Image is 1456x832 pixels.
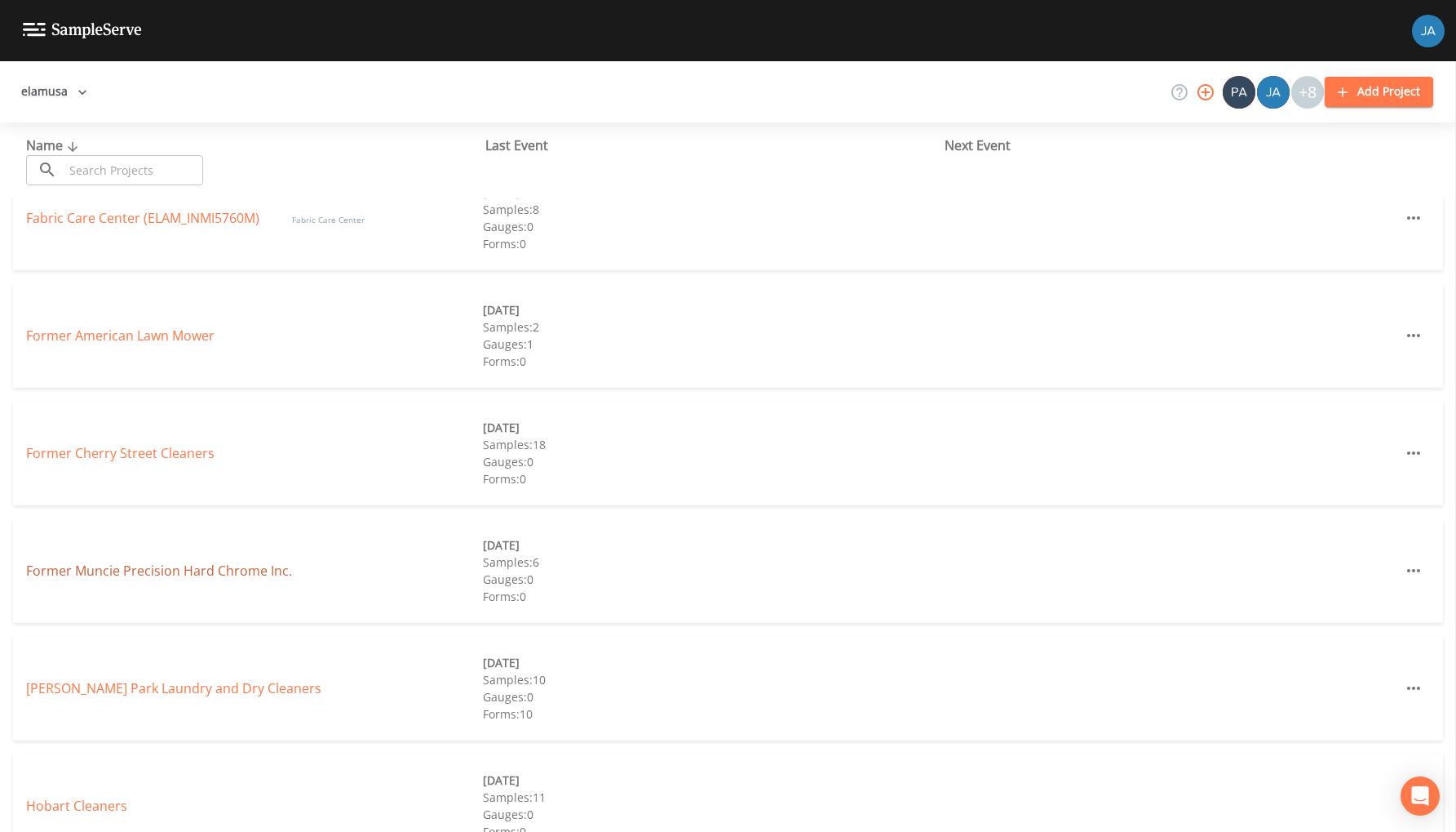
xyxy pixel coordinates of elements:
[483,554,940,571] div: Samples: 6
[483,772,940,789] div: [DATE]
[1325,77,1433,107] button: Add Project
[483,671,940,688] div: Samples: 10
[483,201,940,218] div: Samples: 8
[483,571,940,588] div: Gauges: 0
[483,318,940,336] div: Samples: 2
[483,235,940,252] div: Forms: 0
[483,789,940,806] div: Samples: 11
[485,136,945,155] div: Last Event
[23,23,142,38] img: logo
[26,562,292,580] a: Former Muncie Precision Hard Chrome Inc.
[1291,76,1324,109] div: +8
[1222,76,1256,109] div: Patrick Caulfield
[483,218,940,235] div: Gauges: 0
[26,444,215,462] a: Former Cherry Street Cleaners
[15,77,94,107] button: elamusa
[483,536,940,554] div: [DATE]
[1256,76,1290,109] div: James Patrick Hogan
[26,797,127,815] a: Hobart Cleaners
[292,214,365,225] span: Fabric Care Center
[483,419,940,436] div: [DATE]
[483,470,940,487] div: Forms: 0
[26,327,215,345] a: Former American Lawn Mower
[483,336,940,353] div: Gauges: 1
[1401,776,1440,816] div: Open Intercom Messenger
[64,155,203,185] input: Search Projects
[1412,15,1445,47] img: 747fbe677637578f4da62891070ad3f4
[483,588,940,605] div: Forms: 0
[483,436,940,453] div: Samples: 18
[945,136,1404,155] div: Next Event
[26,679,321,697] a: [PERSON_NAME] Park Laundry and Dry Cleaners
[483,806,940,823] div: Gauges: 0
[483,301,940,318] div: [DATE]
[26,209,259,227] a: Fabric Care Center (ELAM_INMI5760M)
[1223,76,1255,109] img: 642d39ac0e0127a36d8cdbc932160316
[1257,76,1290,109] img: de60428fbf029cf3ba8fe1992fc15c16
[483,705,940,723] div: Forms: 10
[26,136,82,154] span: Name
[483,453,940,470] div: Gauges: 0
[483,654,940,671] div: [DATE]
[483,353,940,370] div: Forms: 0
[483,688,940,705] div: Gauges: 0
